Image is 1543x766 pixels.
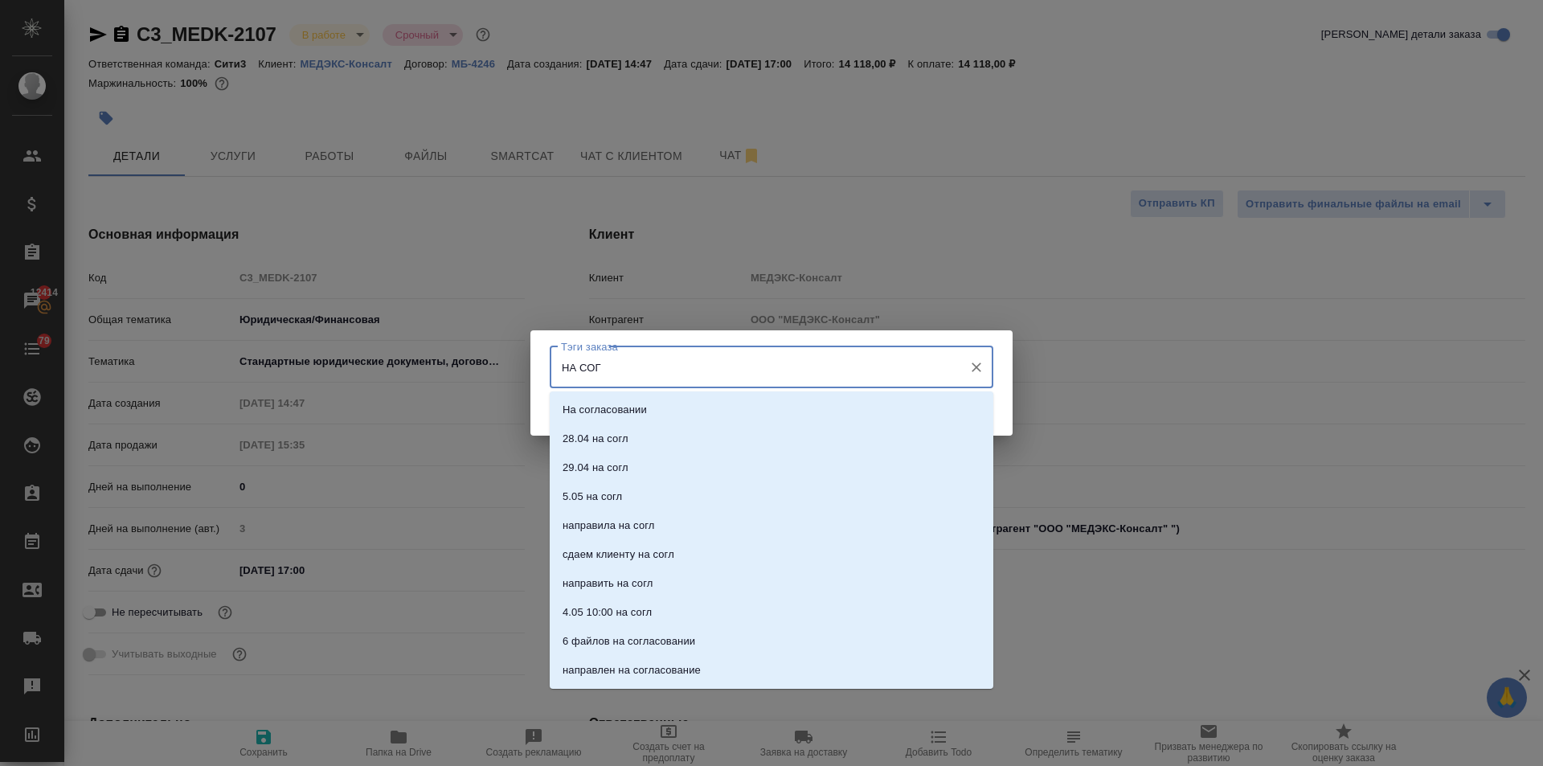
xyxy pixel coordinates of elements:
p: 6 файлов на согласовании [563,633,695,649]
p: направить на согл [563,576,653,592]
button: Очистить [965,356,988,379]
p: направлен на согласование [563,662,701,678]
p: На согласовании [563,402,647,418]
p: 28.04 на согл [563,431,628,447]
p: направила на согл [563,518,655,534]
p: 5.05 на согл [563,489,622,505]
p: 4.05 10:00 на согл [563,604,652,621]
p: сдаем клиенту на согл [563,547,674,563]
p: 29.04 на согл [563,460,628,476]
